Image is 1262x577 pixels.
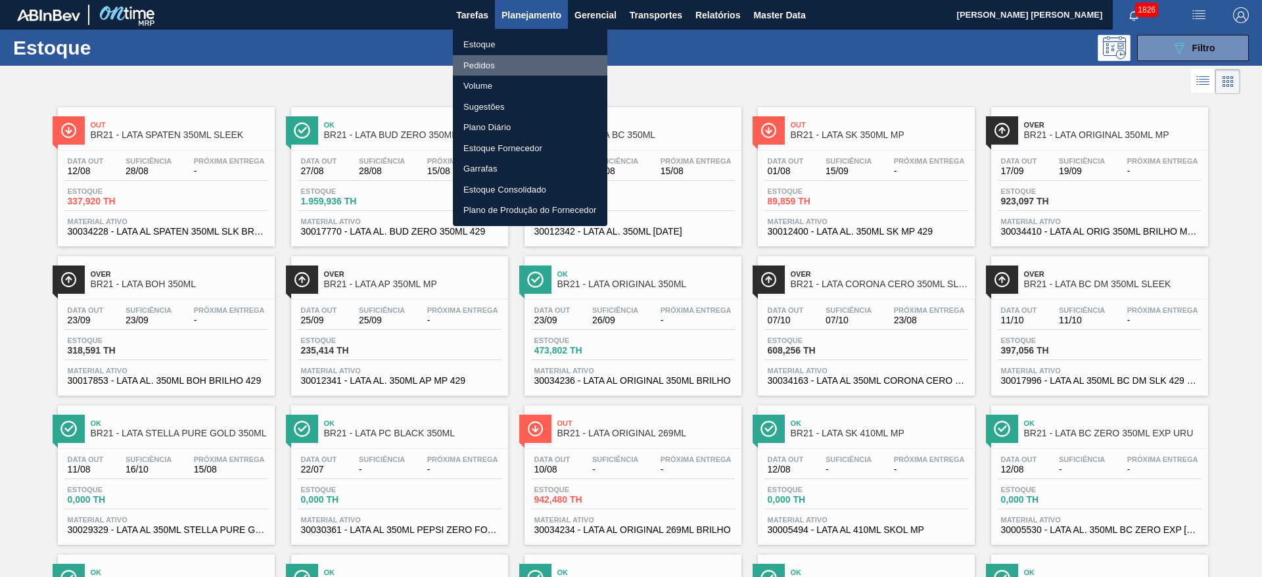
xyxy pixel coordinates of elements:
[453,117,607,138] a: Plano Diário
[453,158,607,179] a: Garrafas
[453,34,607,55] a: Estoque
[453,55,607,76] a: Pedidos
[453,138,607,159] a: Estoque Fornecedor
[453,200,607,221] a: Plano de Produção do Fornecedor
[453,97,607,118] a: Sugestões
[453,179,607,200] a: Estoque Consolidado
[453,76,607,97] a: Volume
